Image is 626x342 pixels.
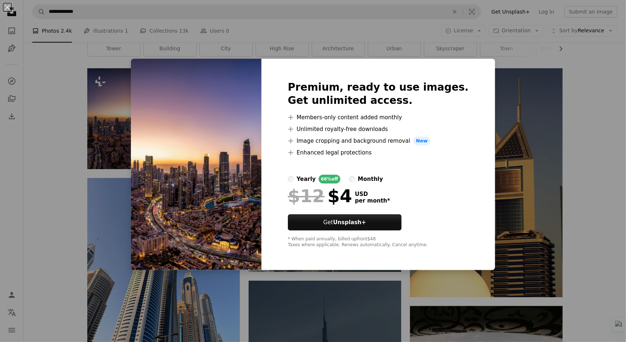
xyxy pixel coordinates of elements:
h2: Premium, ready to use images. Get unlimited access. [288,81,469,107]
input: monthly [349,176,355,182]
input: yearly66%off [288,176,294,182]
div: monthly [358,175,383,183]
div: 66% off [319,175,340,183]
span: per month * [355,197,390,204]
li: Members-only content added monthly [288,113,469,122]
span: New [413,137,431,145]
span: $12 [288,186,325,205]
img: premium_photo-1733317416241-d92ba6af4e51 [131,59,261,270]
div: yearly [297,175,316,183]
button: GetUnsplash+ [288,214,402,230]
strong: Unsplash+ [333,219,366,226]
li: Unlimited royalty-free downloads [288,125,469,134]
li: Enhanced legal protections [288,148,469,157]
div: $4 [288,186,352,205]
span: USD [355,191,390,197]
li: Image cropping and background removal [288,137,469,145]
div: * When paid annually, billed upfront $48 Taxes where applicable. Renews automatically. Cancel any... [288,236,469,248]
